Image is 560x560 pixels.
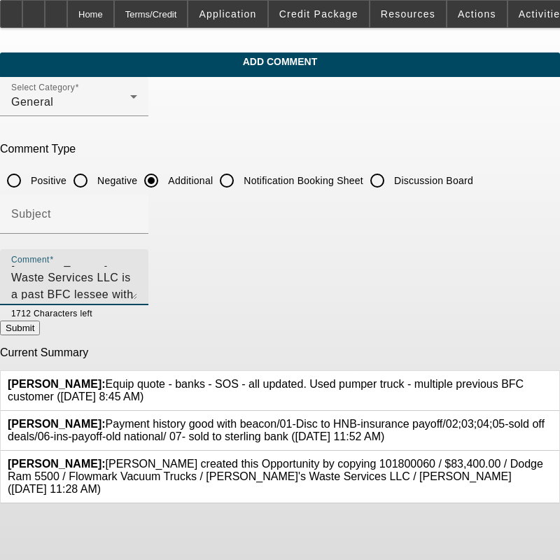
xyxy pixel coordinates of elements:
mat-label: Select Category [11,83,75,92]
span: Add Comment [10,56,549,67]
b: [PERSON_NAME]: [8,418,106,430]
span: General [11,96,53,108]
label: Discussion Board [391,174,473,188]
mat-hint: 1712 Characters left [11,305,92,321]
button: Resources [370,1,446,27]
span: Application [199,8,256,20]
button: Actions [447,1,507,27]
span: Resources [381,8,435,20]
span: Credit Package [279,8,358,20]
label: Negative [94,174,137,188]
span: Actions [458,8,496,20]
button: Credit Package [269,1,369,27]
span: Equip quote - banks - SOS - all updated. Used pumper truck - multiple previous BFC customer ([DAT... [8,378,524,402]
mat-label: Subject [11,208,51,220]
mat-label: Comment [11,255,50,265]
button: Application [188,1,267,27]
span: Payment history good with beacon/01-Disc to HNB-insurance payoff/02;03;04;05-sold off deals/06-in... [8,418,545,442]
b: [PERSON_NAME]: [8,378,106,390]
label: Notification Booking Sheet [241,174,363,188]
label: Additional [165,174,213,188]
label: Positive [28,174,66,188]
b: [PERSON_NAME]: [8,458,106,470]
span: [PERSON_NAME] created this Opportunity by copying 101800060 / $83,400.00 / Dodge Ram 5500 / Flowm... [8,458,543,495]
